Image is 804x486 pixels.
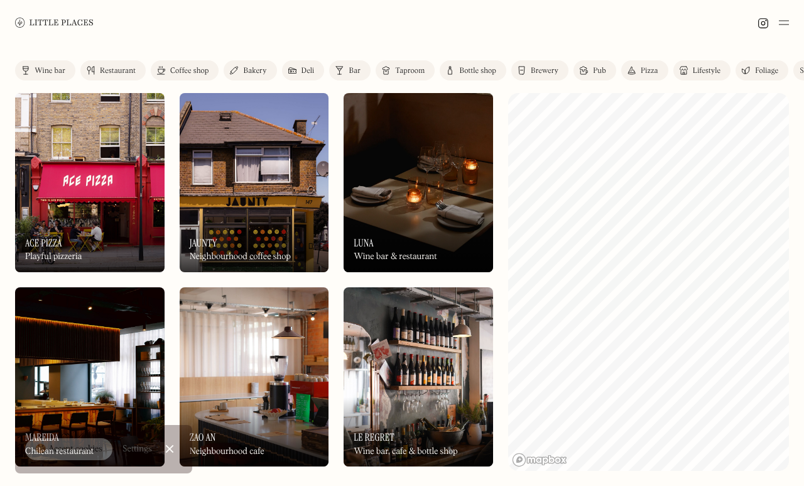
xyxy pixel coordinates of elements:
div: Pub [593,67,606,75]
div: Lifestyle [693,67,720,75]
a: Settings [122,435,152,463]
a: Bar [329,60,371,80]
a: Ace PizzaAce PizzaAce PizzaPlayful pizzeria [15,93,165,272]
div: Foliage [755,67,778,75]
div: Pizza [641,67,658,75]
a: JauntyJauntyJauntyNeighbourhood coffee shop [180,93,329,272]
a: Pizza [621,60,668,80]
div: Wine bar, cafe & bottle shop [354,446,457,457]
img: Zao An [180,287,329,467]
h3: Zao An [190,431,216,443]
a: Close Cookie Popup [157,436,182,461]
img: Jaunty [180,93,329,272]
a: Deli [282,60,325,80]
a: Pub [573,60,616,80]
div: Close Cookie Popup [169,449,170,450]
a: LunaLunaLunaWine bar & restaurant [344,93,493,272]
a: Zao AnZao AnZao AnNeighbourhood cafe [180,287,329,467]
h3: Jaunty [190,237,217,249]
h3: Ace Pizza [25,237,62,249]
img: Le Regret [344,287,493,467]
div: Wine bar & restaurant [354,251,437,262]
a: Foliage [736,60,788,80]
div: Brewery [531,67,558,75]
div: Settings [122,445,152,453]
a: Wine bar [15,60,75,80]
div: Taproom [395,67,425,75]
a: Bottle shop [440,60,506,80]
a: Restaurant [80,60,146,80]
a: Brewery [511,60,568,80]
div: Neighbourhood cafe [190,446,264,457]
div: 🍪 Accept cookies [35,443,102,456]
a: Lifestyle [673,60,731,80]
img: Ace Pizza [15,93,165,272]
a: 🍪 Accept cookies [25,438,112,461]
a: Taproom [376,60,435,80]
a: MareidaMareidaMareidaChilean restaurant [15,287,165,467]
div: Bottle shop [459,67,496,75]
h3: Luna [354,237,373,249]
h3: Le Regret [354,431,394,443]
a: Coffee shop [151,60,219,80]
div: Deli [301,67,315,75]
div: Wine bar [35,67,65,75]
div: Neighbourhood coffee shop [190,251,291,262]
div: Bakery [243,67,266,75]
div: Playful pizzeria [25,251,82,262]
div: Coffee shop [170,67,209,75]
div: Restaurant [100,67,136,75]
a: Bakery [224,60,276,80]
img: Mareida [15,287,165,467]
img: Luna [344,93,493,272]
a: Le RegretLe RegretLe RegretWine bar, cafe & bottle shop [344,287,493,467]
div: Bar [349,67,361,75]
a: Mapbox homepage [512,453,567,467]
